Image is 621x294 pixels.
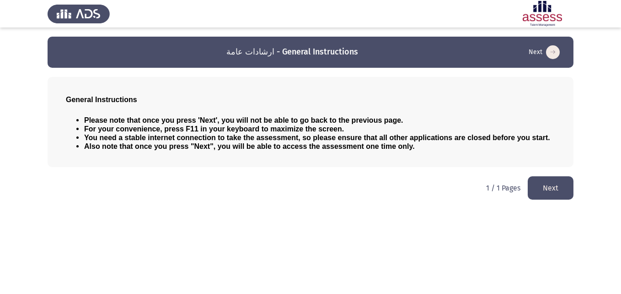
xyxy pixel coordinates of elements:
[66,96,137,103] span: General Instructions
[226,46,358,58] h3: ارشادات عامة - General Instructions
[84,125,344,133] span: For your convenience, press F11 in your keyboard to maximize the screen.
[526,45,562,60] button: load next page
[84,134,550,142] span: You need a stable internet connection to take the assessment, so please ensure that all other app...
[528,176,573,200] button: load next page
[84,116,403,124] span: Please note that once you press 'Next', you will not be able to go back to the previous page.
[511,1,573,27] img: Assessment logo of ASSESS Employability - EBI
[84,142,415,150] span: Also note that once you press "Next", you will be able to access the assessment one time only.
[48,1,110,27] img: Assess Talent Management logo
[486,184,520,192] p: 1 / 1 Pages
